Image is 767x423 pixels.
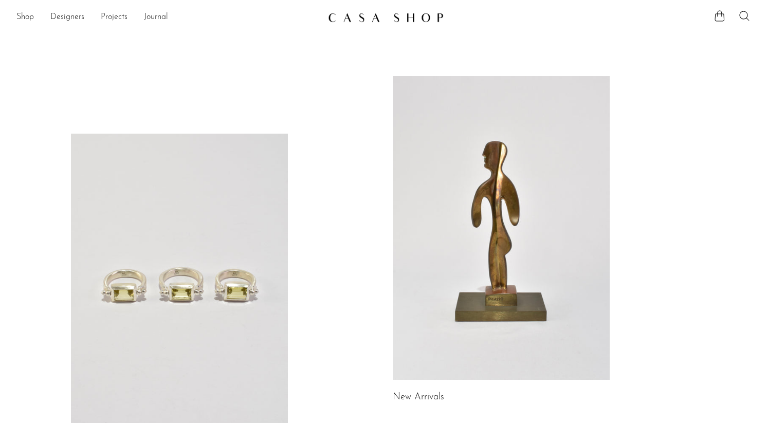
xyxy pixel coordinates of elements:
[16,9,320,26] ul: NEW HEADER MENU
[16,11,34,24] a: Shop
[50,11,84,24] a: Designers
[144,11,168,24] a: Journal
[101,11,127,24] a: Projects
[16,9,320,26] nav: Desktop navigation
[393,393,444,402] a: New Arrivals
